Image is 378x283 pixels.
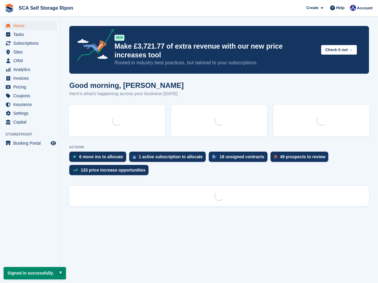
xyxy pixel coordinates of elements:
a: menu [3,83,57,91]
a: menu [3,65,57,74]
span: Create [306,5,318,11]
a: menu [3,30,57,39]
img: prospect-51fa495bee0391a8d652442698ab0144808aea92771e9ea1ae160a38d050c398.svg [274,155,277,159]
span: Account [357,5,373,11]
span: Coupons [13,92,49,100]
a: menu [3,21,57,30]
img: Sarah Race [350,5,356,11]
img: contract_signature_icon-13c848040528278c33f63329250d36e43548de30e8caae1d1a13099fd9432cc5.svg [212,155,217,159]
span: Subscriptions [13,39,49,47]
a: Preview store [50,140,57,147]
p: ACTIONS [69,145,369,149]
a: menu [3,139,57,147]
a: menu [3,48,57,56]
span: Pricing [13,83,49,91]
a: SCA Self Storage Ripon [16,3,76,13]
a: menu [3,56,57,65]
div: 133 price increase opportunities [81,168,145,172]
a: menu [3,118,57,126]
a: 49 prospects to review [270,152,332,165]
a: 1 active subscription to allocate [129,152,209,165]
span: Capital [13,118,49,126]
span: Insurance [13,100,49,109]
button: Check it out → [321,45,357,55]
p: Rooted in industry best practices, but tailored to your subscriptions. [114,59,316,66]
div: 49 prospects to review [280,154,326,159]
a: menu [3,92,57,100]
span: Booking Portal [13,139,49,147]
p: Make £3,721.77 of extra revenue with our new price increases tool [114,42,316,59]
span: Home [13,21,49,30]
img: price_increase_opportunities-93ffe204e8149a01c8c9dc8f82e8f89637d9d84a8eef4429ea346261dce0b2c0.svg [73,169,78,172]
span: CRM [13,56,49,65]
span: Invoices [13,74,49,82]
span: Settings [13,109,49,117]
a: 18 unsigned contracts [209,152,270,165]
img: stora-icon-8386f47178a22dfd0bd8f6a31ec36ba5ce8667c1dd55bd0f319d3a0aa187defe.svg [5,4,14,13]
div: 1 active subscription to allocate [139,154,203,159]
a: menu [3,109,57,117]
div: NEW [114,35,124,41]
div: 18 unsigned contracts [220,154,264,159]
h1: Good morning, [PERSON_NAME] [69,81,184,89]
span: Tasks [13,30,49,39]
div: 6 move ins to allocate [79,154,123,159]
p: Here's what's happening across your business [DATE] [69,90,184,97]
span: Analytics [13,65,49,74]
span: Help [336,5,345,11]
span: Sites [13,48,49,56]
img: move_ins_to_allocate_icon-fdf77a2bb77ea45bf5b3d319d69a93e2d87916cf1d5bf7949dd705db3b84f3ca.svg [73,155,76,159]
a: 6 move ins to allocate [69,152,129,165]
p: Signed in successfully. [4,267,66,279]
a: menu [3,100,57,109]
img: active_subscription_to_allocate_icon-d502201f5373d7db506a760aba3b589e785aa758c864c3986d89f69b8ff3... [133,155,136,159]
a: 133 price increase opportunities [69,165,152,178]
a: menu [3,74,57,82]
img: price-adjustments-announcement-icon-8257ccfd72463d97f412b2fc003d46551f7dbcb40ab6d574587a9cd5c0d94... [72,29,114,63]
a: menu [3,39,57,47]
span: Storefront [5,131,60,137]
